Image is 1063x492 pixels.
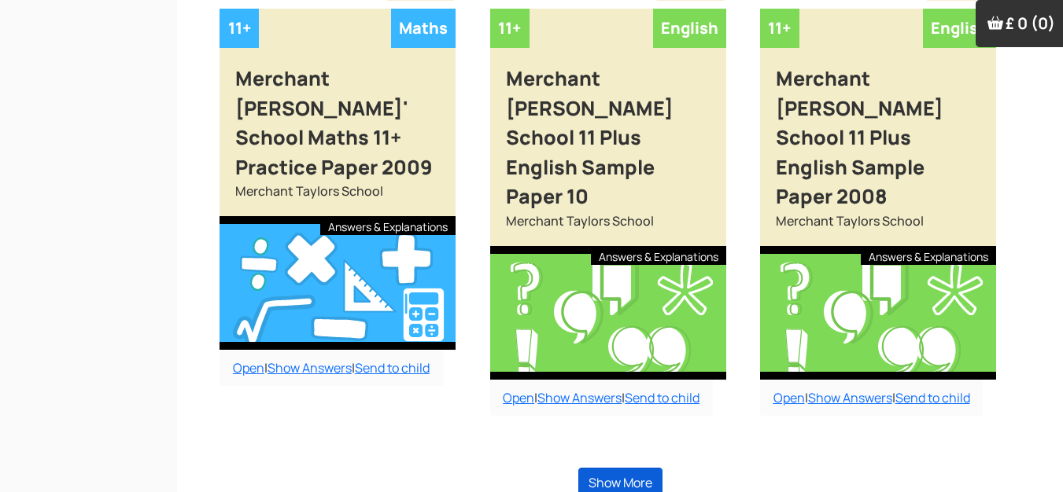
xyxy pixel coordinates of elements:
div: 11+ [220,9,259,48]
a: Open [503,389,534,406]
div: Merchant Taylors School [220,182,456,216]
div: Merchant Taylors School [490,211,726,246]
img: Your items in the shopping basket [987,15,1003,31]
a: Send to child [625,389,699,406]
a: Show Answers [808,389,892,406]
span: £ 0 (0) [1006,13,1055,34]
div: Answers & Explanations [861,246,996,265]
div: Merchant [PERSON_NAME] School 11 Plus English Sample Paper 10 [490,48,726,211]
div: Maths [391,9,456,48]
a: Open [773,389,805,406]
a: Open [233,359,264,376]
div: 11+ [490,9,530,48]
div: 11+ [760,9,799,48]
div: English [653,9,726,48]
div: | | [220,350,442,386]
a: Send to child [355,359,430,376]
div: Merchant [PERSON_NAME]' School Maths 11+ Practice Paper 2009 [220,48,456,182]
div: | | [490,380,713,416]
a: Show Answers [268,359,352,376]
div: Merchant Taylors School [760,211,996,246]
a: Send to child [895,389,970,406]
div: Merchant [PERSON_NAME] School 11 Plus English Sample Paper 2008 [760,48,996,211]
div: Answers & Explanations [320,216,456,235]
div: Answers & Explanations [591,246,726,265]
div: | | [760,380,983,416]
div: English [923,9,996,48]
a: Show Answers [537,389,622,406]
